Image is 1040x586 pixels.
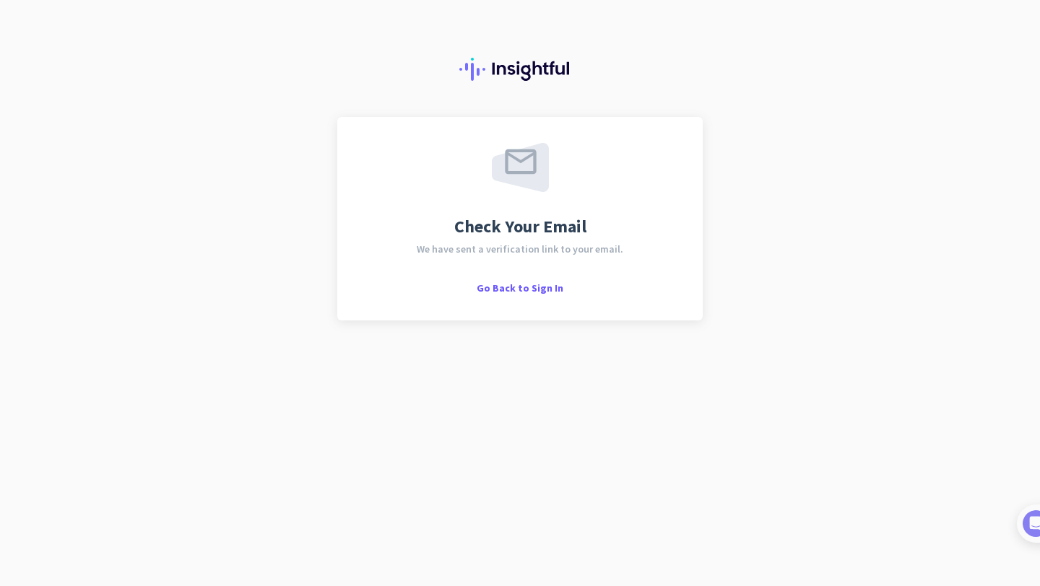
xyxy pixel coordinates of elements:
[477,281,563,294] span: Go Back to Sign In
[417,244,623,254] span: We have sent a verification link to your email.
[492,143,549,192] img: email-sent
[459,58,581,81] img: Insightful
[454,218,586,235] span: Check Your Email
